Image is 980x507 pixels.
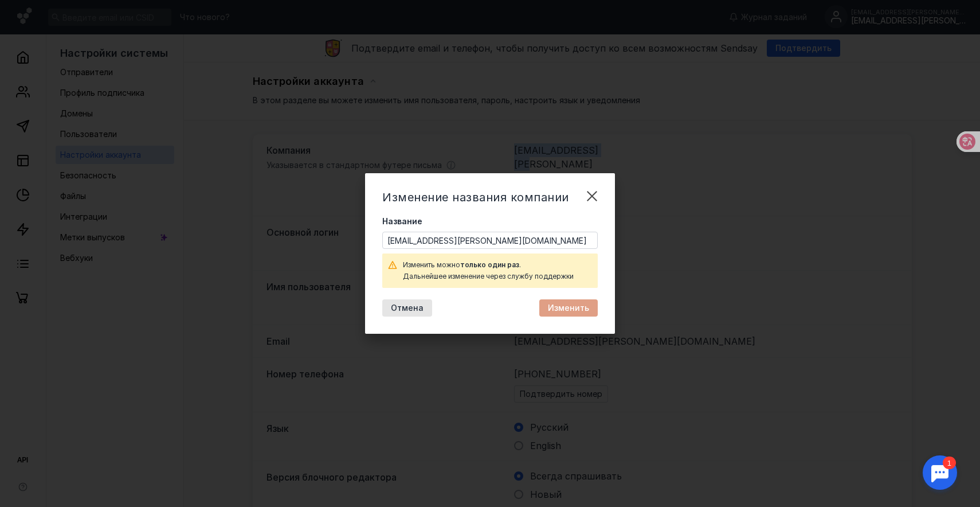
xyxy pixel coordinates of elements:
[403,259,592,282] div: Изменить можно . Дальнейшее изменение через службу поддержки
[391,303,424,313] span: Отмена
[382,216,422,227] span: Название
[382,190,569,204] span: Изменение названия компании
[382,299,432,317] button: Отмена
[460,260,519,269] b: только один раз
[26,7,39,19] div: 1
